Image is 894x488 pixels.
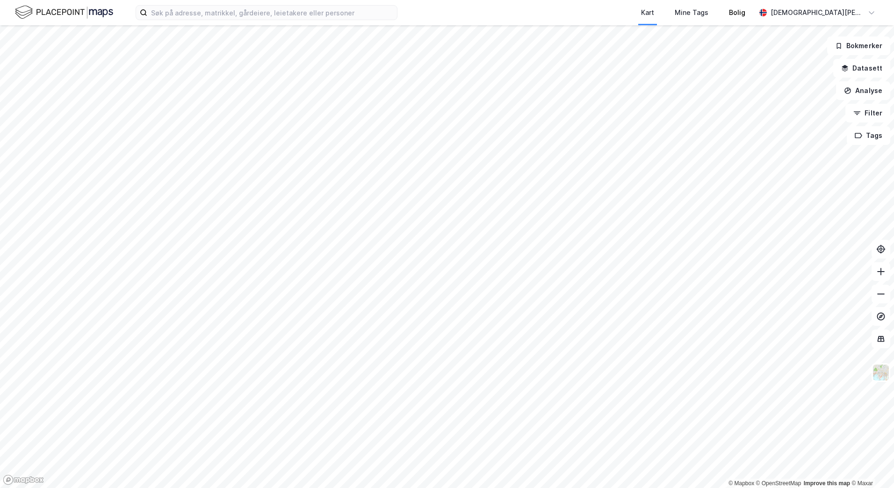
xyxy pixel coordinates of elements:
[771,7,864,18] div: [DEMOGRAPHIC_DATA][PERSON_NAME]
[728,480,754,487] a: Mapbox
[833,59,890,78] button: Datasett
[147,6,397,20] input: Søk på adresse, matrikkel, gårdeiere, leietakere eller personer
[847,126,890,145] button: Tags
[15,4,113,21] img: logo.f888ab2527a4732fd821a326f86c7f29.svg
[804,480,850,487] a: Improve this map
[836,81,890,100] button: Analyse
[641,7,654,18] div: Kart
[3,474,44,485] a: Mapbox homepage
[756,480,801,487] a: OpenStreetMap
[675,7,708,18] div: Mine Tags
[847,443,894,488] div: Kontrollprogram for chat
[827,36,890,55] button: Bokmerker
[729,7,745,18] div: Bolig
[845,104,890,122] button: Filter
[872,364,890,381] img: Z
[847,443,894,488] iframe: Chat Widget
